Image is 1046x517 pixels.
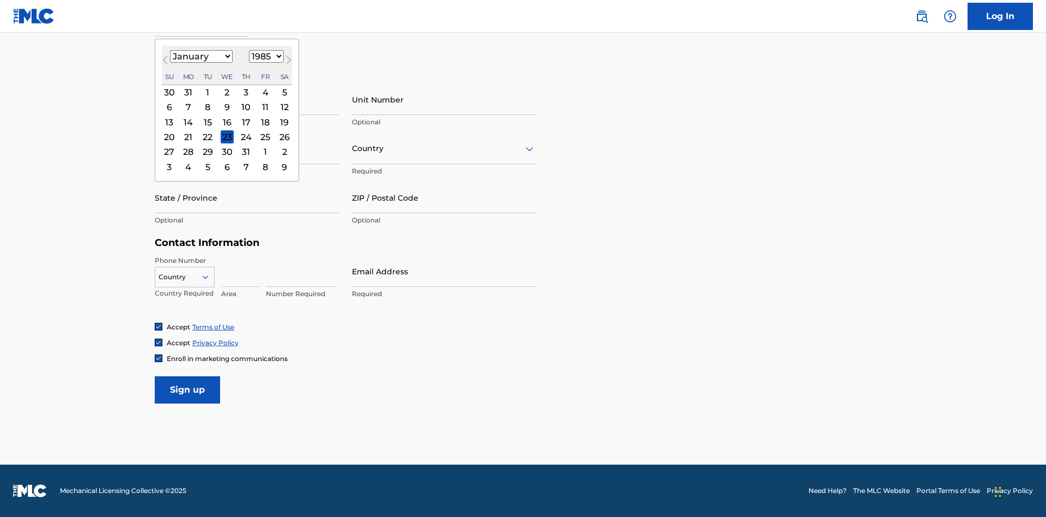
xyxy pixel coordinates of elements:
[259,101,272,114] div: Choose Friday, January 11th, 1985
[278,160,291,173] div: Choose Saturday, February 9th, 1985
[182,130,195,143] div: Choose Monday, January 21st, 1985
[352,289,536,299] p: Required
[182,146,195,159] div: Choose Monday, January 28th, 1985
[278,146,291,159] div: Choose Saturday, February 2nd, 1985
[278,116,291,129] div: Choose Saturday, January 19th, 1985
[221,101,234,114] div: Choose Wednesday, January 9th, 1985
[201,146,214,159] div: Choose Tuesday, January 29th, 1985
[167,323,190,331] span: Accept
[968,3,1033,30] a: Log In
[182,86,195,99] div: Choose Monday, December 31st, 1984
[155,215,339,225] p: Optional
[192,323,234,331] a: Terms of Use
[221,289,259,299] p: Area
[259,70,272,83] div: Friday
[182,116,195,129] div: Choose Monday, January 14th, 1985
[915,10,928,23] img: search
[163,130,176,143] div: Choose Sunday, January 20th, 1985
[155,237,536,249] h5: Contact Information
[240,160,253,173] div: Choose Thursday, February 7th, 1985
[278,101,291,114] div: Choose Saturday, January 12th, 1985
[182,70,195,83] div: Monday
[155,323,162,330] img: checkbox
[13,484,47,497] img: logo
[278,70,291,83] div: Saturday
[163,86,176,99] div: Choose Sunday, December 30th, 1984
[259,116,272,129] div: Choose Friday, January 18th, 1985
[182,160,195,173] div: Choose Monday, February 4th, 1985
[221,70,234,83] div: Wednesday
[280,53,297,71] button: Next Month
[240,146,253,159] div: Choose Thursday, January 31st, 1985
[240,86,253,99] div: Choose Thursday, January 3rd, 1985
[155,39,299,182] div: Choose Date
[944,10,957,23] img: help
[155,72,891,85] h5: Personal Address
[987,486,1033,496] a: Privacy Policy
[221,116,234,129] div: Choose Wednesday, January 16th, 1985
[240,70,253,83] div: Thursday
[240,116,253,129] div: Choose Thursday, January 17th, 1985
[240,101,253,114] div: Choose Thursday, January 10th, 1985
[352,215,536,225] p: Optional
[352,117,536,127] p: Optional
[221,160,234,173] div: Choose Wednesday, February 6th, 1985
[259,160,272,173] div: Choose Friday, February 8th, 1985
[201,130,214,143] div: Choose Tuesday, January 22nd, 1985
[916,486,980,496] a: Portal Terms of Use
[853,486,910,496] a: The MLC Website
[221,146,234,159] div: Choose Wednesday, January 30th, 1985
[60,486,186,496] span: Mechanical Licensing Collective © 2025
[278,130,291,143] div: Choose Saturday, January 26th, 1985
[167,339,190,347] span: Accept
[156,53,174,71] button: Previous Month
[155,355,162,362] img: checkbox
[259,86,272,99] div: Choose Friday, January 4th, 1985
[201,116,214,129] div: Choose Tuesday, January 15th, 1985
[182,101,195,114] div: Choose Monday, January 7th, 1985
[201,70,214,83] div: Tuesday
[939,5,961,27] div: Help
[911,5,933,27] a: Public Search
[192,339,239,347] a: Privacy Policy
[221,130,234,143] div: Choose Wednesday, January 23rd, 1985
[352,166,536,176] p: Required
[13,8,55,24] img: MLC Logo
[221,86,234,99] div: Choose Wednesday, January 2nd, 1985
[201,86,214,99] div: Choose Tuesday, January 1st, 1985
[201,101,214,114] div: Choose Tuesday, January 8th, 1985
[163,160,176,173] div: Choose Sunday, February 3rd, 1985
[163,101,176,114] div: Choose Sunday, January 6th, 1985
[163,70,176,83] div: Sunday
[266,289,337,299] p: Number Required
[155,339,162,346] img: checkbox
[155,376,220,404] input: Sign up
[808,486,847,496] a: Need Help?
[240,130,253,143] div: Choose Thursday, January 24th, 1985
[992,465,1046,517] iframe: Chat Widget
[163,116,176,129] div: Choose Sunday, January 13th, 1985
[167,354,288,363] span: Enroll in marketing communications
[278,86,291,99] div: Choose Saturday, January 5th, 1985
[163,146,176,159] div: Choose Sunday, January 27th, 1985
[155,288,215,298] p: Country Required
[162,85,292,175] div: Month January, 1985
[259,146,272,159] div: Choose Friday, February 1st, 1985
[201,160,214,173] div: Choose Tuesday, February 5th, 1985
[259,130,272,143] div: Choose Friday, January 25th, 1985
[995,476,1001,508] div: Drag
